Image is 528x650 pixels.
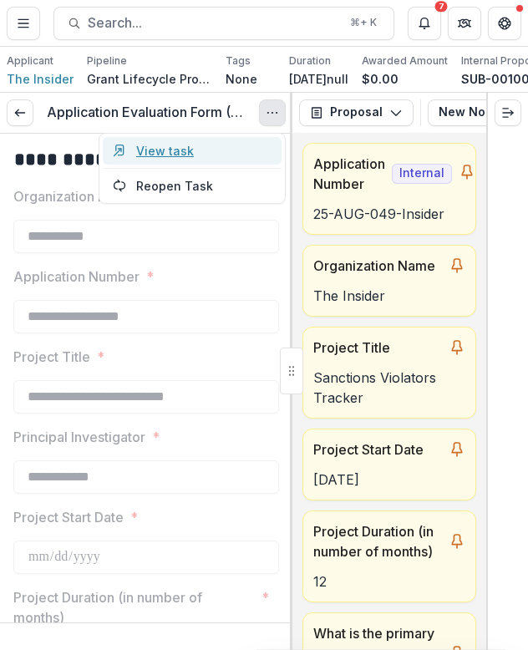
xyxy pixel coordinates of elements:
a: The Insider [7,70,74,88]
button: Reopen Task [103,172,282,200]
p: $0.00 [362,70,399,88]
p: Project Duration (in number of months) [13,587,255,627]
div: 7 [435,1,448,13]
p: None [226,70,257,88]
p: [DATE]null [289,70,348,88]
button: Proposal [299,99,414,126]
p: Project Start Date [13,507,124,527]
p: Project Title [13,347,90,367]
h3: Application Evaluation Form (Internal) [47,104,246,121]
p: Awarded Amount [362,53,448,69]
button: Partners [448,7,481,40]
p: Tags [226,53,251,69]
button: Options [259,99,286,126]
p: Application Number [13,267,140,287]
p: Organization Name [313,256,442,276]
button: Notifications [408,7,441,40]
button: Expand right [495,99,521,126]
button: Toggle Menu [7,7,40,40]
p: Sanctions Violators Tracker [313,368,465,408]
button: Get Help [488,7,521,40]
p: 25-AUG-049-Insider [313,204,465,224]
a: Project Duration (in number of months)12 [302,510,476,602]
p: The Insider [313,286,465,306]
a: Project TitleSanctions Violators Tracker [302,327,476,419]
p: Grant Lifecycle Process [87,70,212,88]
p: Application Number [313,154,385,194]
p: Organization Name [13,186,135,206]
span: Internal [392,164,452,184]
button: Search... [53,7,394,40]
p: Project Duration (in number of months) [313,521,442,561]
p: Principal Investigator [13,427,145,447]
p: 12 [313,571,465,592]
p: Project Title [313,338,442,358]
p: Pipeline [87,53,127,69]
div: ⌘ + K [347,13,380,32]
span: Search... [88,15,340,31]
p: [DATE] [313,470,465,490]
a: Application NumberInternal25-AUG-049-Insider [302,143,476,235]
p: Project Start Date [313,439,442,460]
p: Applicant [7,53,53,69]
p: Duration [289,53,331,69]
a: Project Start Date[DATE] [302,429,476,500]
a: Organization NameThe Insider [302,245,476,317]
